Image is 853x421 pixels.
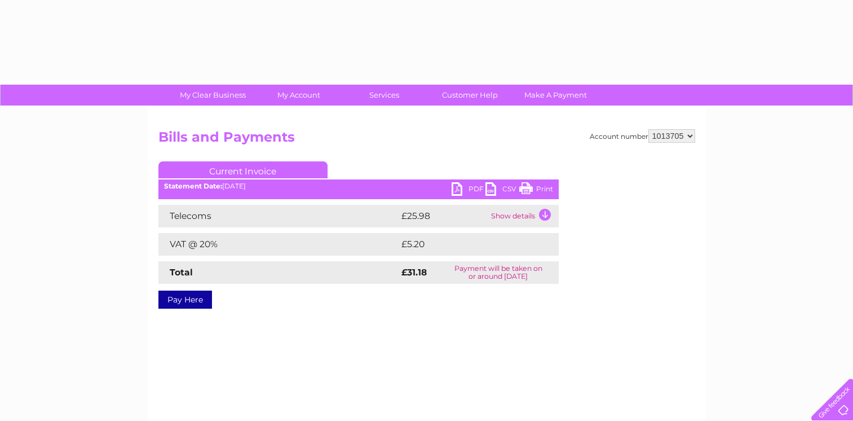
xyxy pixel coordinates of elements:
td: VAT @ 20% [158,233,399,256]
h2: Bills and Payments [158,129,695,151]
a: Print [519,182,553,199]
td: Show details [488,205,559,227]
a: Pay Here [158,291,212,309]
a: Customer Help [423,85,516,106]
a: Current Invoice [158,161,328,178]
a: My Clear Business [166,85,259,106]
a: Services [338,85,431,106]
td: £25.98 [399,205,488,227]
td: £5.20 [399,233,532,256]
td: Payment will be taken on or around [DATE] [438,261,558,284]
a: Make A Payment [509,85,602,106]
b: Statement Date: [164,182,222,190]
strong: Total [170,267,193,278]
div: [DATE] [158,182,559,190]
a: PDF [452,182,485,199]
a: CSV [485,182,519,199]
td: Telecoms [158,205,399,227]
a: My Account [252,85,345,106]
div: Account number [590,129,695,143]
strong: £31.18 [401,267,427,278]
